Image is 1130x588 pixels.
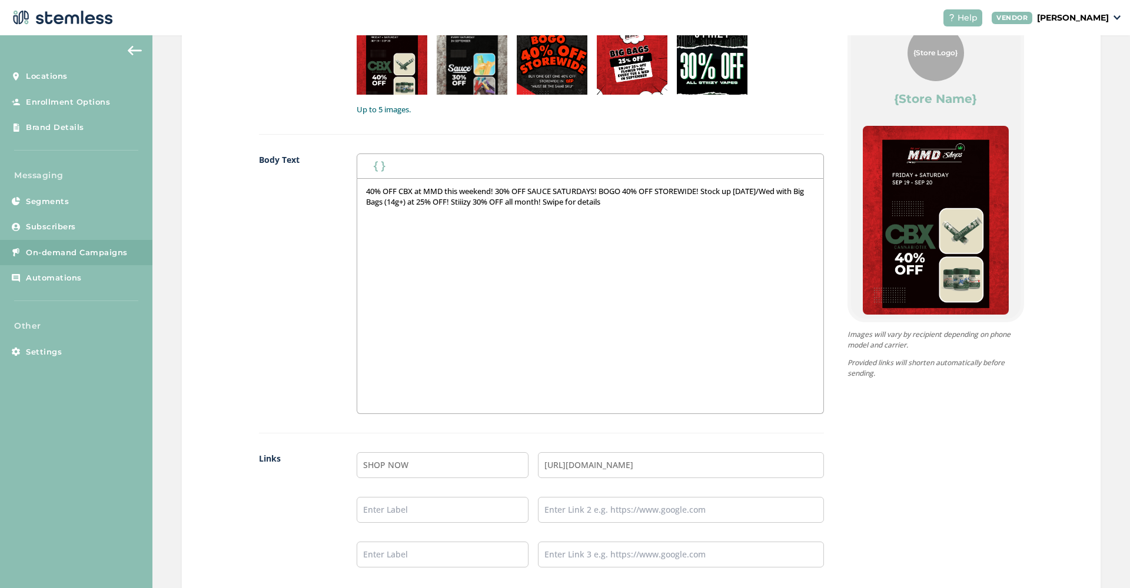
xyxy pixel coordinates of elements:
[259,153,334,413] label: Body Text
[26,71,68,82] span: Locations
[357,497,529,523] input: Enter Label
[9,6,113,29] img: logo-dark-0685b13c.svg
[366,186,814,208] p: 40% OFF CBX at MMD this weekend! 30% OFF SAUCE SATURDAYS! BOGO 40% OFF STOREWIDE! Stock up [DATE]...
[26,247,128,259] span: On-demand Campaigns
[958,12,978,24] span: Help
[26,272,82,284] span: Automations
[894,91,977,107] label: {Store Name}
[538,542,824,567] input: Enter Link 3 e.g. https://www.google.com
[992,12,1032,24] div: VENDOR
[357,452,529,478] input: Enter Label
[1071,532,1130,588] iframe: Chat Widget
[357,104,823,116] label: Up to 5 images.
[26,196,69,208] span: Segments
[538,452,824,478] input: Enter Link 1 e.g. https://www.google.com
[1037,12,1109,24] p: [PERSON_NAME]
[538,497,824,523] input: Enter Link 2 e.g. https://www.google.com
[26,122,84,133] span: Brand Details
[847,358,1024,379] p: Provided links will shorten automatically before sending.
[357,542,529,567] input: Enter Label
[259,9,334,115] label: Images
[913,48,958,58] span: {Store Logo}
[1114,15,1121,20] img: icon_down-arrow-small-66adaf34.svg
[26,346,62,358] span: Settings
[259,452,334,586] label: Links
[677,24,747,95] img: Py4U6gd7lyyYc6wDLLDMRy2guXYooIDoHvLWQW8a.jpg
[517,24,587,95] img: eeUODdIgi34VK2dY3I79Wi98RxY52tiAAemIqJ0v.png
[357,24,427,95] img: gaPNTFk6QsbmgBXvYqMcnQ39uiqsJmaEusFjsUsw.png
[597,24,667,95] img: PcyyhXNYBK70BuRX7eywi5jzVwmEIpfiqENvf0eD.png
[863,126,1009,315] img: gaPNTFk6QsbmgBXvYqMcnQ39uiqsJmaEusFjsUsw.png
[26,221,76,233] span: Subscribers
[948,14,955,21] img: icon-help-white-03924b79.svg
[128,46,142,55] img: icon-arrow-back-accent-c549486e.svg
[437,24,507,95] img: rYFGXhDUExVXvVV9PYfJeyhSXvmx30ODBqmYlYt3.png
[847,329,1024,350] p: Images will vary by recipient depending on phone model and carrier.
[26,96,110,108] span: Enrollment Options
